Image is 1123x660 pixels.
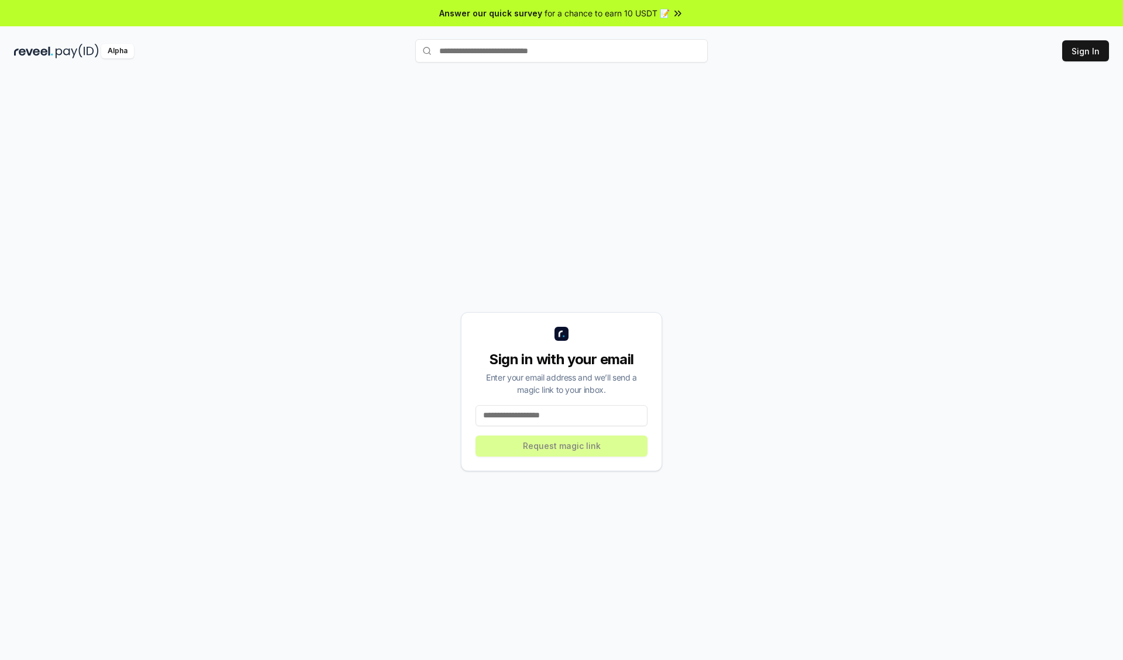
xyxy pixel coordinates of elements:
div: Sign in with your email [476,350,647,369]
img: logo_small [554,327,569,341]
img: reveel_dark [14,44,53,58]
span: Answer our quick survey [439,7,542,19]
img: pay_id [56,44,99,58]
div: Enter your email address and we’ll send a magic link to your inbox. [476,371,647,396]
button: Sign In [1062,40,1109,61]
div: Alpha [101,44,134,58]
span: for a chance to earn 10 USDT 📝 [545,7,670,19]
